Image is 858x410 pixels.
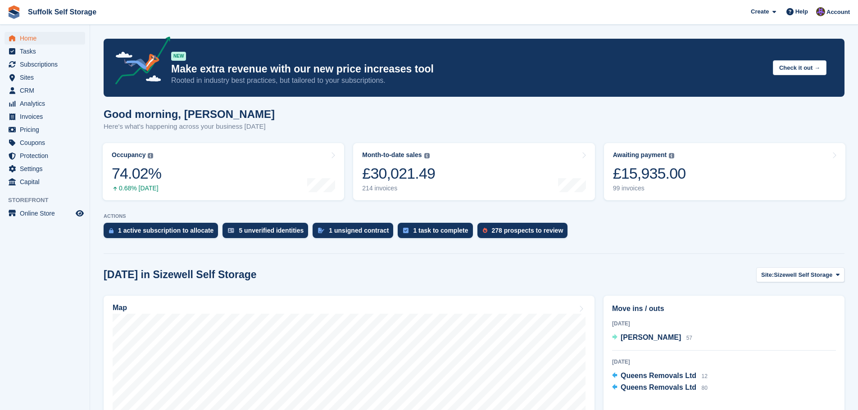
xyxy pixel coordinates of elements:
img: icon-info-grey-7440780725fd019a000dd9b08b2336e03edf1995a4989e88bcd33f0948082b44.svg [669,153,674,158]
a: menu [5,136,85,149]
a: [PERSON_NAME] 57 [612,332,692,344]
h2: Move ins / outs [612,303,836,314]
p: Make extra revenue with our new price increases tool [171,63,766,76]
span: Coupons [20,136,74,149]
a: Awaiting payment £15,935.00 99 invoices [604,143,845,200]
a: menu [5,45,85,58]
img: prospect-51fa495bee0391a8d652442698ab0144808aea92771e9ea1ae160a38d050c398.svg [483,228,487,233]
img: contract_signature_icon-13c848040528278c33f63329250d36e43548de30e8caae1d1a13099fd9432cc5.svg [318,228,324,233]
span: Home [20,32,74,45]
h2: [DATE] in Sizewell Self Storage [104,269,257,281]
span: 12 [701,373,707,379]
div: 0.68% [DATE] [112,185,161,192]
div: 5 unverified identities [239,227,304,234]
div: £15,935.00 [613,164,686,183]
button: Check it out → [773,60,826,75]
div: 74.02% [112,164,161,183]
a: menu [5,207,85,220]
span: Tasks [20,45,74,58]
img: icon-info-grey-7440780725fd019a000dd9b08b2336e03edf1995a4989e88bcd33f0948082b44.svg [424,153,430,158]
span: Pricing [20,123,74,136]
img: task-75834270c22a3079a89374b754ae025e5fb1db73e45f91037f5363f120a921f8.svg [403,228,409,233]
span: CRM [20,84,74,97]
div: 1 task to complete [413,227,468,234]
img: price-adjustments-announcement-icon-8257ccfd72463d97f412b2fc003d46551f7dbcb40ab6d574587a9cd5c0d94... [108,36,171,88]
p: Here's what's happening across your business [DATE] [104,122,275,132]
div: £30,021.49 [362,164,435,183]
span: Queens Removals Ltd [621,383,696,391]
div: 278 prospects to review [492,227,563,234]
button: Site: Sizewell Self Storage [756,267,844,282]
a: 1 active subscription to allocate [104,223,222,243]
span: Account [826,8,850,17]
span: 57 [686,335,692,341]
span: Protection [20,149,74,162]
a: 1 unsigned contract [313,223,398,243]
h2: Map [113,304,127,312]
div: [DATE] [612,358,836,366]
a: Occupancy 74.02% 0.68% [DATE] [103,143,344,200]
a: menu [5,176,85,188]
a: menu [5,123,85,136]
img: Emma [816,7,825,16]
div: 1 unsigned contract [329,227,389,234]
span: Help [795,7,808,16]
img: active_subscription_to_allocate_icon-d502201f5373d7db506a760aba3b589e785aa758c864c3986d89f69b8ff3... [109,228,113,234]
a: 278 prospects to review [477,223,572,243]
div: 99 invoices [613,185,686,192]
img: icon-info-grey-7440780725fd019a000dd9b08b2336e03edf1995a4989e88bcd33f0948082b44.svg [148,153,153,158]
span: Subscriptions [20,58,74,71]
div: 214 invoices [362,185,435,192]
span: Queens Removals Ltd [621,372,696,379]
a: menu [5,32,85,45]
span: [PERSON_NAME] [621,333,681,341]
span: Sizewell Self Storage [774,270,832,279]
span: Analytics [20,97,74,110]
img: stora-icon-8386f47178a22dfd0bd8f6a31ec36ba5ce8667c1dd55bd0f319d3a0aa187defe.svg [7,5,21,19]
a: 1 task to complete [398,223,477,243]
a: Month-to-date sales £30,021.49 214 invoices [353,143,595,200]
a: menu [5,149,85,162]
div: Occupancy [112,151,145,159]
a: menu [5,71,85,84]
p: ACTIONS [104,213,844,219]
a: menu [5,162,85,175]
a: menu [5,110,85,123]
a: Queens Removals Ltd 12 [612,370,708,382]
img: verify_identity-adf6edd0f0f0b5bbfe63781bf79b02c33cf7c696d77639b501bdc392416b5a36.svg [228,228,234,233]
span: Online Store [20,207,74,220]
div: Awaiting payment [613,151,667,159]
a: menu [5,58,85,71]
span: 80 [701,385,707,391]
span: Settings [20,162,74,175]
p: Rooted in industry best practices, but tailored to your subscriptions. [171,76,766,86]
div: Month-to-date sales [362,151,422,159]
div: [DATE] [612,320,836,328]
a: Suffolk Self Storage [24,5,100,19]
span: Create [751,7,769,16]
span: Capital [20,176,74,188]
a: menu [5,84,85,97]
a: Preview store [74,208,85,219]
span: Invoices [20,110,74,123]
span: Site: [761,270,774,279]
span: Storefront [8,196,90,205]
div: 1 active subscription to allocate [118,227,213,234]
a: Queens Removals Ltd 80 [612,382,708,394]
span: Sites [20,71,74,84]
a: menu [5,97,85,110]
div: NEW [171,52,186,61]
a: 5 unverified identities [222,223,313,243]
h1: Good morning, [PERSON_NAME] [104,108,275,120]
